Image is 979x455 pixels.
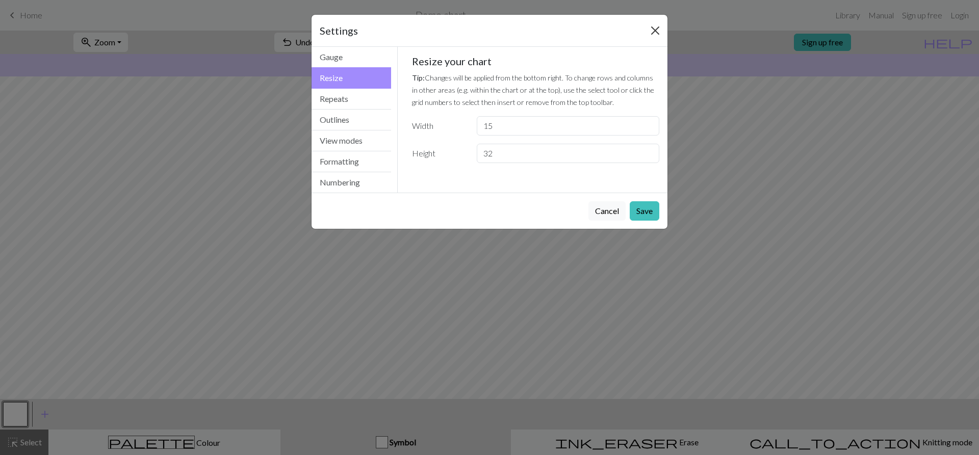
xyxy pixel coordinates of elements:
[406,144,471,163] label: Height
[312,130,391,151] button: View modes
[647,22,663,39] button: Close
[320,23,358,38] h5: Settings
[312,172,391,193] button: Numbering
[406,116,471,136] label: Width
[312,47,391,68] button: Gauge
[312,67,391,89] button: Resize
[312,110,391,130] button: Outlines
[630,201,659,221] button: Save
[588,201,626,221] button: Cancel
[412,73,425,82] strong: Tip:
[412,73,654,106] small: Changes will be applied from the bottom right. To change rows and columns in other areas (e.g. wi...
[312,89,391,110] button: Repeats
[312,151,391,172] button: Formatting
[412,55,660,67] h5: Resize your chart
